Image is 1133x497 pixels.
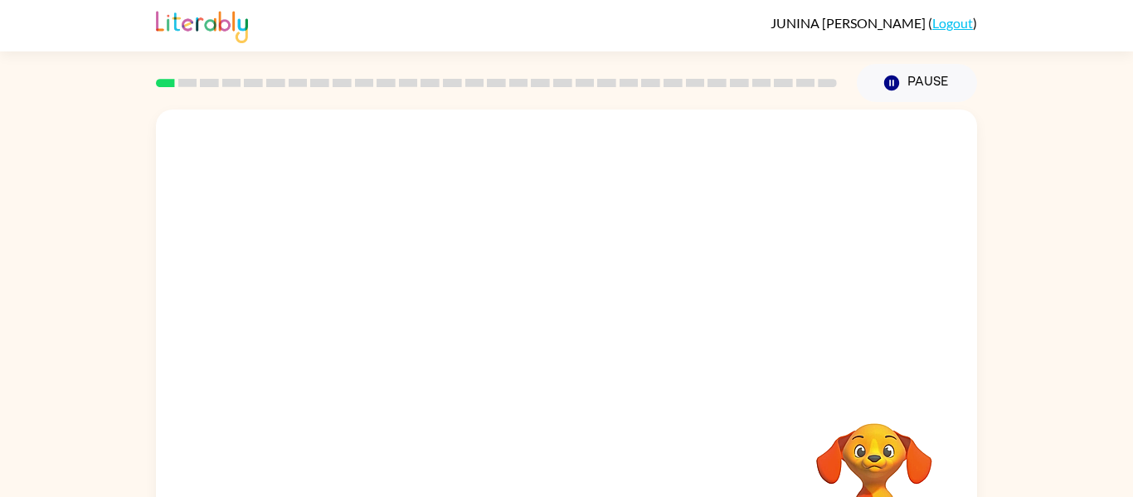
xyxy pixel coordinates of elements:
span: JUNINA [PERSON_NAME] [771,15,928,31]
button: Pause [857,64,977,102]
img: Literably [156,7,248,43]
div: ( ) [771,15,977,31]
a: Logout [932,15,973,31]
